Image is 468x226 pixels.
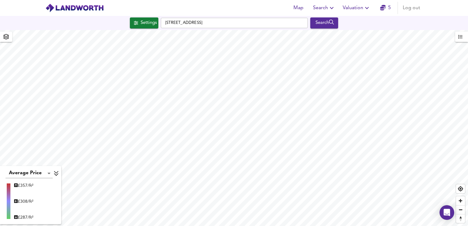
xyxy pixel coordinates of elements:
button: Map [289,2,308,14]
button: Log out [400,2,423,14]
div: Settings [141,19,157,27]
button: Valuation [340,2,373,14]
img: logo [45,3,104,13]
button: Zoom in [456,196,465,205]
button: Settings [130,17,158,28]
div: £ 287/ft² [14,214,33,220]
button: Find my location [456,184,465,193]
div: Open Intercom Messenger [440,205,454,220]
div: £ 357/ft² [14,183,33,189]
span: Zoom out [456,205,465,214]
div: Click to configure Search Settings [130,17,158,28]
button: Search [311,2,338,14]
span: Reset bearing to north [456,214,465,223]
button: 5 [376,2,395,14]
span: Search [313,4,335,12]
div: Run Your Search [310,17,338,28]
button: Zoom out [456,205,465,214]
div: £ 308/ft² [14,198,33,205]
span: Valuation [343,4,371,12]
div: Average Price [6,168,53,178]
input: Enter a location... [161,18,308,28]
span: Log out [403,4,420,12]
span: Map [291,4,306,12]
button: Search [310,17,338,28]
a: 5 [380,4,391,12]
div: Search [312,19,337,27]
button: Reset bearing to north [456,214,465,223]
